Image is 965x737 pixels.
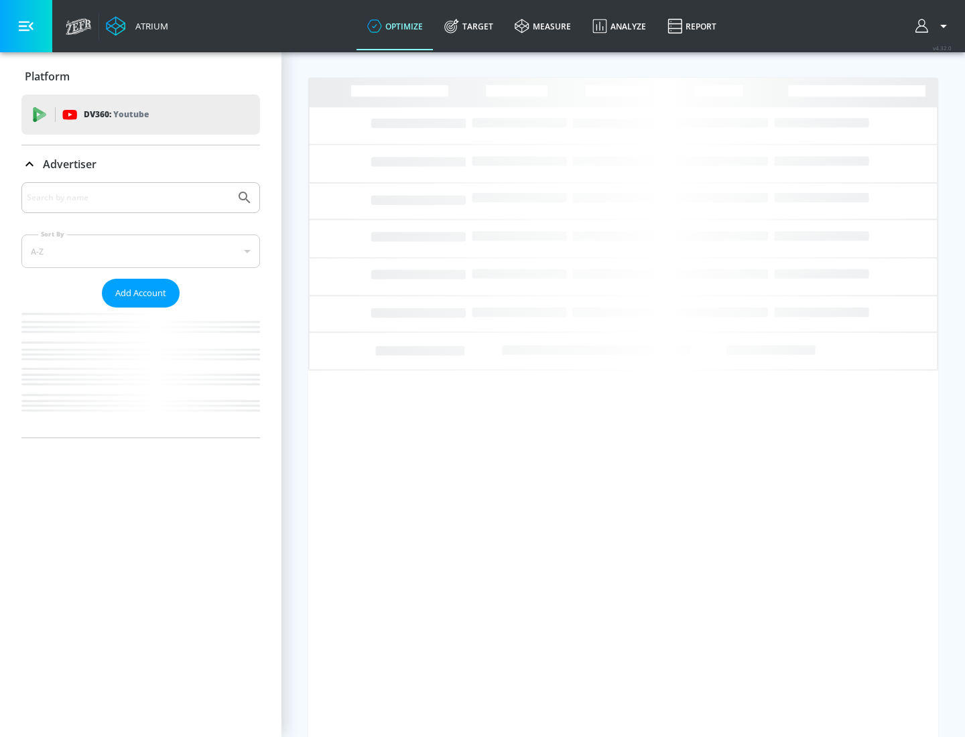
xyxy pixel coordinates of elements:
div: Advertiser [21,182,260,438]
nav: list of Advertiser [21,308,260,438]
a: Target [434,2,504,50]
span: v 4.32.0 [933,44,952,52]
button: Add Account [102,279,180,308]
div: DV360: Youtube [21,94,260,135]
input: Search by name [27,189,230,206]
a: measure [504,2,582,50]
a: Report [657,2,727,50]
p: DV360: [84,107,149,122]
a: Analyze [582,2,657,50]
p: Youtube [113,107,149,121]
div: A-Z [21,234,260,268]
div: Advertiser [21,145,260,183]
p: Platform [25,69,70,84]
label: Sort By [38,230,67,239]
div: Atrium [130,20,168,32]
span: Add Account [115,285,166,301]
a: Atrium [106,16,168,36]
div: Platform [21,58,260,95]
a: optimize [357,2,434,50]
p: Advertiser [43,157,96,172]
